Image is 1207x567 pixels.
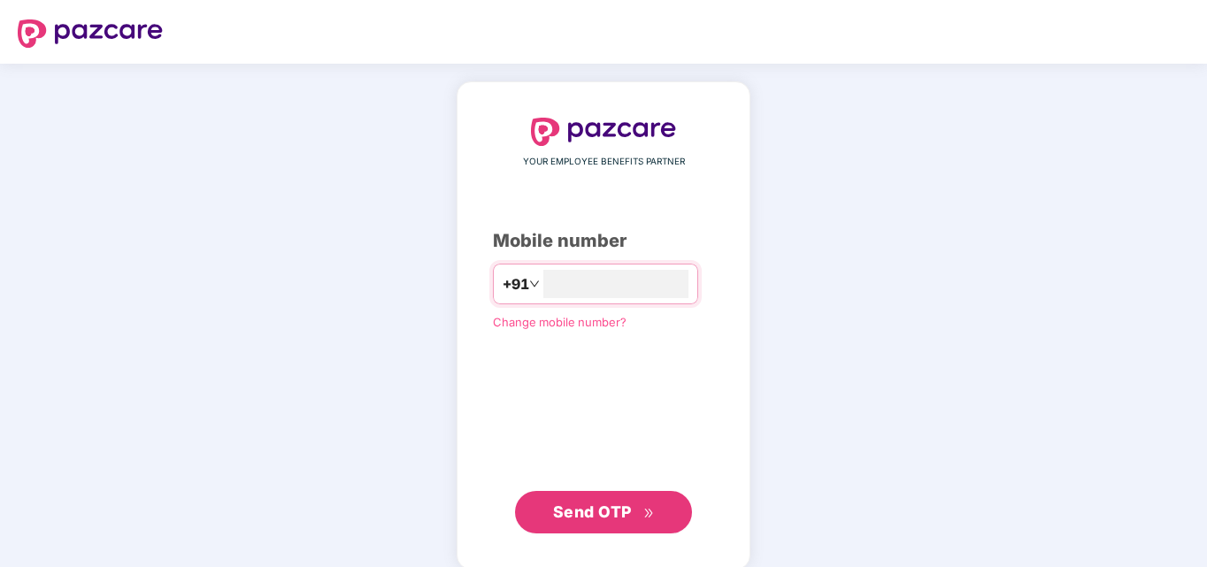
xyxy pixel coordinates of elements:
[529,279,540,289] span: down
[503,273,529,295] span: +91
[18,19,163,48] img: logo
[553,502,632,521] span: Send OTP
[493,227,714,255] div: Mobile number
[643,508,655,519] span: double-right
[523,155,685,169] span: YOUR EMPLOYEE BENEFITS PARTNER
[531,118,676,146] img: logo
[493,315,627,329] a: Change mobile number?
[515,491,692,533] button: Send OTPdouble-right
